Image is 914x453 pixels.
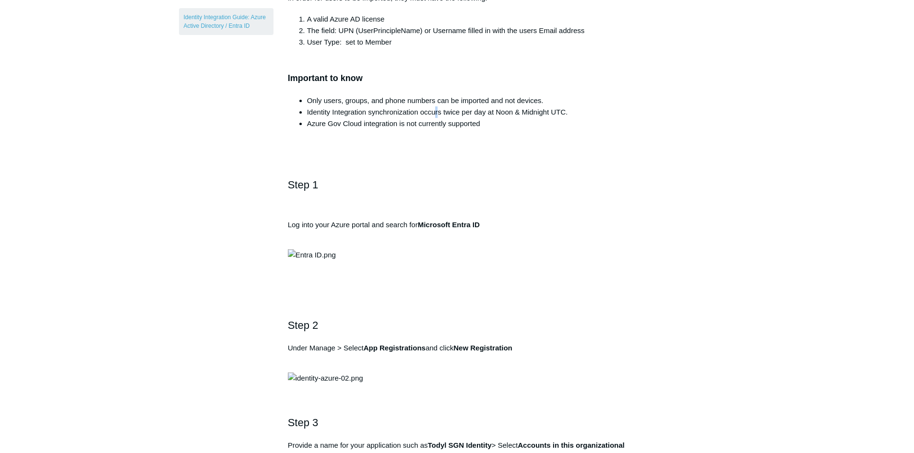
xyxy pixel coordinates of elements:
[288,176,627,210] h2: Step 1
[179,8,273,35] a: Identity Integration Guide: Azure Active Directory / Entra ID
[307,118,627,129] li: Azure Gov Cloud integration is not currently supported
[288,219,627,242] p: Log into your Azure portal and search for
[453,344,512,352] strong: New Registration
[307,106,627,118] li: Identity Integration synchronization occurs twice per day at Noon & Midnight UTC.
[288,249,336,261] img: Entra ID.png
[307,95,627,106] li: Only users, groups, and phone numbers can be imported and not devices.
[364,344,426,352] strong: App Registrations
[428,441,492,449] strong: Todyl SGN Identity
[288,414,627,431] h2: Step 3
[307,36,627,48] li: User Type: set to Member
[288,342,627,365] p: Under Manage > Select and click
[418,221,480,229] strong: Microsoft Entra ID
[288,58,627,85] h3: Important to know
[288,372,363,384] img: identity-azure-02.png
[307,25,627,36] li: The field: UPN (UserPrincipleName) or Username filled in with the users Email address
[307,13,627,25] li: A valid Azure AD license
[288,317,627,334] h2: Step 2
